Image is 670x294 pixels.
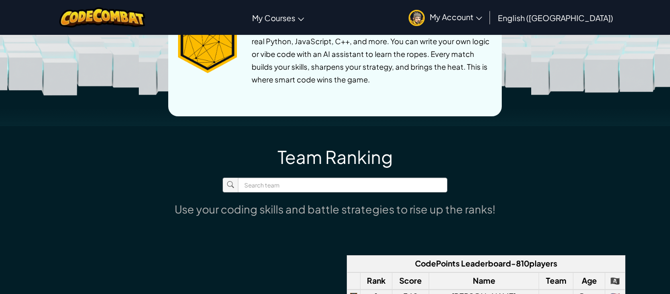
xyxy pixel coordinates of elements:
[178,8,237,73] img: ai-league-logo
[252,13,295,23] span: My Courses
[252,22,492,86] div: AI League is the ultimate coding arena where players battle using real Python, JavaScript, C++, a...
[59,7,145,27] img: CodeCombat logo
[573,272,605,290] th: Age
[429,272,539,290] th: Name
[539,272,573,290] th: Team
[529,258,557,268] span: players
[605,272,625,290] th: 🏴‍☠️
[238,178,447,192] input: Search team
[175,146,495,226] div: Team Ranking
[392,272,429,290] th: Score
[493,4,618,31] a: English ([GEOGRAPHIC_DATA])
[361,272,392,290] th: Rank
[516,258,529,268] span: 810
[415,258,460,268] span: CodePoints
[511,258,516,268] span: -
[498,13,613,23] span: English ([GEOGRAPHIC_DATA])
[461,258,511,268] span: Leaderboard
[409,10,425,26] img: avatar
[404,2,487,33] a: My Account
[247,4,309,31] a: My Courses
[175,202,495,216] div: Use your coding skills and battle strategies to rise up the ranks!
[430,12,482,22] span: My Account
